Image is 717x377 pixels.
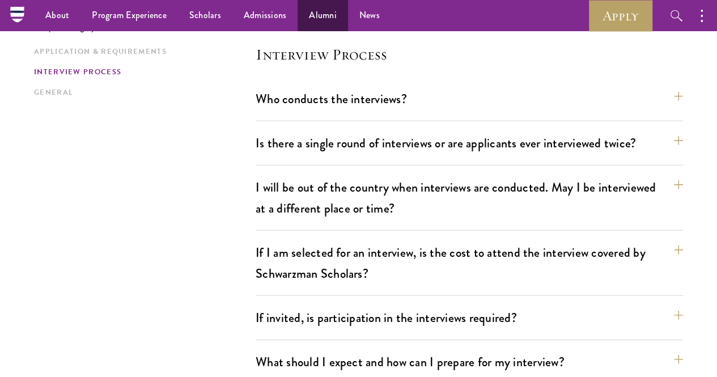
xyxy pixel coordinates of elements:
[256,86,683,112] button: Who conducts the interviews?
[256,175,683,221] button: I will be out of the country when interviews are conducted. May I be interviewed at a different p...
[34,22,256,32] p: Jump to category:
[34,46,249,58] a: Application & Requirements
[256,240,683,286] button: If I am selected for an interview, is the cost to attend the interview covered by Schwarzman Scho...
[256,305,683,331] button: If invited, is participation in the interviews required?
[256,45,683,63] h4: Interview Process
[256,349,683,375] button: What should I expect and how can I prepare for my interview?
[34,66,249,78] a: Interview Process
[34,87,249,99] a: General
[256,130,683,156] button: Is there a single round of interviews or are applicants ever interviewed twice?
